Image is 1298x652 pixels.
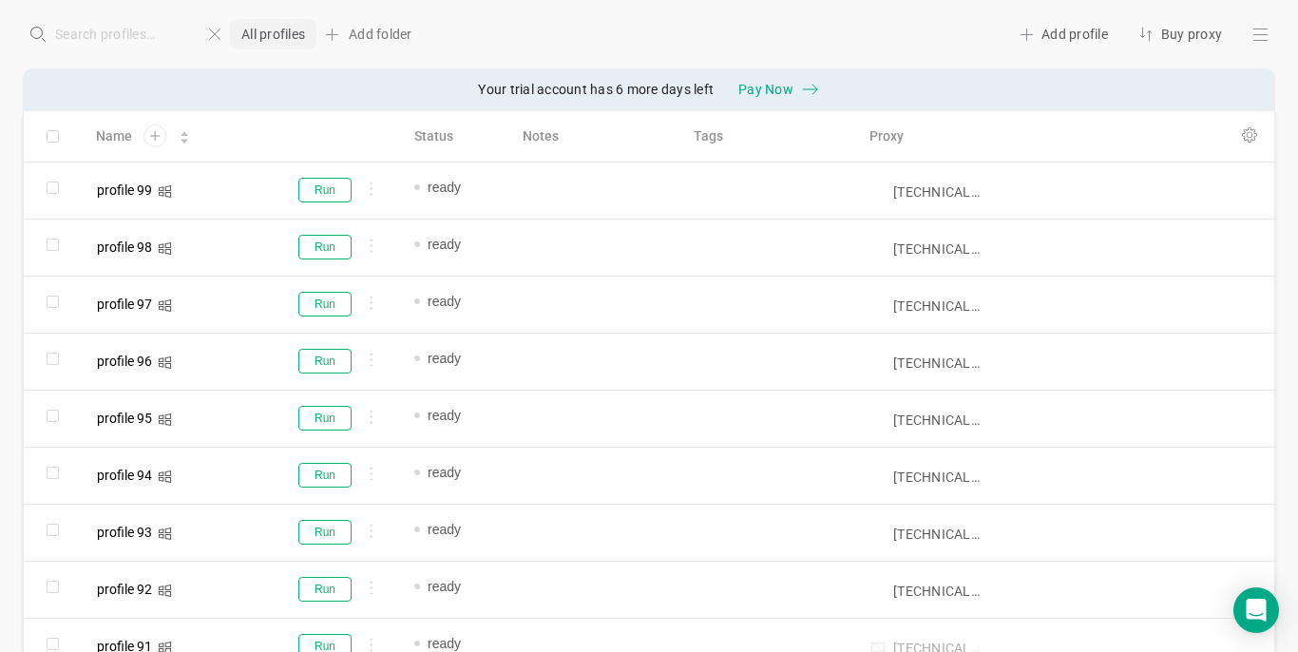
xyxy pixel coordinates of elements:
input: Search for proxy... [893,241,982,257]
span: ready [428,577,492,596]
input: Search profiles… [55,25,190,44]
span: Add folder [349,25,412,44]
button: Run [298,235,352,259]
button: Run [298,520,352,545]
div: All profiles [230,19,316,49]
span: ready [428,235,492,254]
div: profile 94 [97,469,152,482]
button: Run [298,178,352,202]
button: Run [298,349,352,374]
span: Name [96,126,132,146]
span: Status [414,126,453,146]
span: ready [428,292,492,311]
span: Your trial account has 6 more days left [478,80,714,99]
div: profile 99 [97,183,152,197]
div: profile 92 [97,583,152,596]
input: Search for proxy... [893,355,982,371]
div: profile 98 [97,240,152,254]
span: Proxy [869,126,904,146]
i: icon: caret-down [180,136,190,142]
i: icon: windows [158,355,172,370]
i: icon: windows [158,412,172,427]
i: icon: windows [158,241,172,256]
input: Search for proxy... [893,298,982,314]
span: Notes [523,126,559,146]
input: Search for proxy... [893,470,982,485]
span: Tags [694,126,723,146]
i: icon: windows [158,298,172,313]
span: ready [428,349,492,368]
div: profile 93 [97,526,152,539]
span: ready [428,178,492,197]
button: Run [298,577,352,602]
i: icon: windows [158,470,172,484]
div: Open Intercom Messenger [1233,587,1279,633]
span: Pay Now [738,80,793,99]
input: Search for proxy... [893,184,982,200]
i: icon: windows [158,184,172,199]
div: profile 96 [97,355,152,368]
i: icon: windows [158,584,172,598]
input: Search for proxy... [893,527,982,542]
div: profile 95 [97,412,152,425]
div: Sort [179,128,190,142]
div: Buy proxy [1131,19,1230,49]
span: ready [428,463,492,482]
div: profile 97 [97,297,152,311]
button: Run [298,292,352,316]
span: ready [428,520,492,539]
i: icon: caret-up [180,129,190,135]
button: Run [298,406,352,431]
button: Run [298,463,352,488]
i: icon: windows [158,527,172,541]
div: Add profile [1011,19,1116,49]
input: Search for proxy... [893,584,982,599]
input: Search for proxy... [893,412,982,428]
span: ready [428,406,492,425]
